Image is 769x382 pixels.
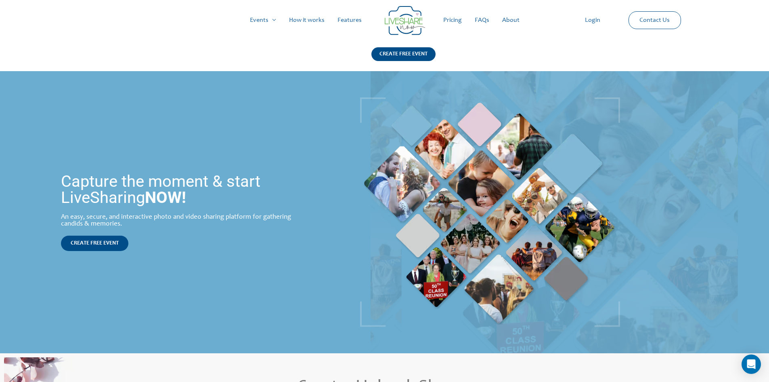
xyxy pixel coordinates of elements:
[468,7,496,33] a: FAQs
[331,7,368,33] a: Features
[742,355,761,374] div: Open Intercom Messenger
[71,241,119,246] span: CREATE FREE EVENT
[283,7,331,33] a: How it works
[360,97,620,327] img: Live Photobooth
[61,236,128,251] a: CREATE FREE EVENT
[578,7,607,33] a: Login
[385,6,425,35] img: LiveShare logo - Capture & Share Event Memories
[633,12,676,29] a: Contact Us
[243,7,283,33] a: Events
[371,47,436,61] div: CREATE FREE EVENT
[437,7,468,33] a: Pricing
[496,7,526,33] a: About
[61,214,307,228] div: An easy, secure, and interactive photo and video sharing platform for gathering candids & memories.
[371,47,436,71] a: CREATE FREE EVENT
[14,7,755,33] nav: Site Navigation
[61,173,307,206] h1: Capture the moment & start LiveSharing
[145,188,186,207] strong: NOW!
